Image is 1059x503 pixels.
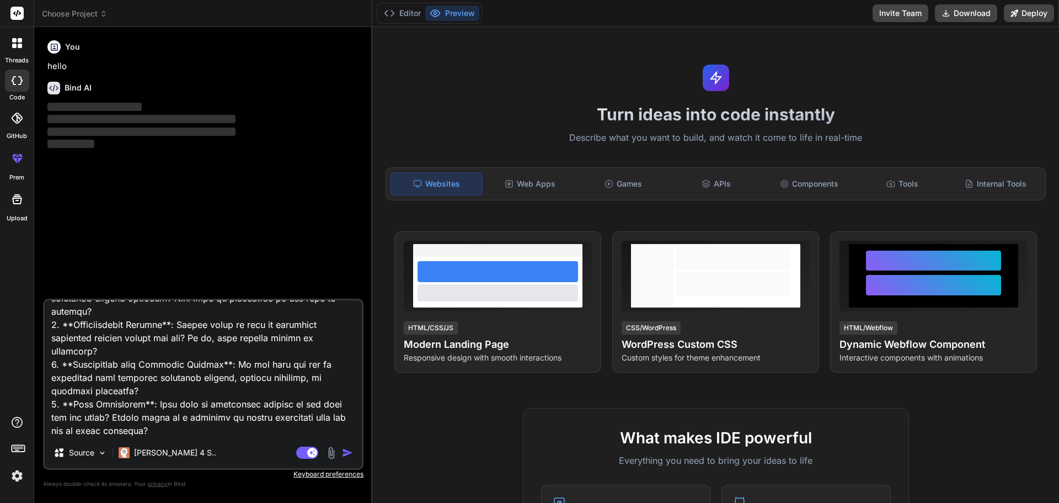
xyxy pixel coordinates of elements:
[622,321,681,335] div: CSS/WordPress
[5,56,29,65] label: threads
[857,172,948,195] div: Tools
[1004,4,1054,22] button: Deploy
[9,173,24,182] label: prem
[119,447,130,458] img: Claude 4 Sonnet
[342,447,353,458] img: icon
[43,479,363,489] p: Always double-check its answers. Your in Bind
[7,131,27,141] label: GitHub
[485,172,576,195] div: Web Apps
[42,8,108,19] span: Choose Project
[47,60,361,73] p: hello
[148,480,168,487] span: privacy
[47,128,236,136] span: ‌
[839,352,1028,363] p: Interactive components with animations
[7,214,28,223] label: Upload
[379,104,1052,124] h1: Turn ideas into code instantly
[622,337,810,352] h4: WordPress Custom CSS
[764,172,855,195] div: Components
[47,140,94,148] span: ‌
[65,82,92,93] h6: Bind AI
[541,426,891,449] h2: What makes IDE powerful
[622,352,810,363] p: Custom styles for theme enhancement
[578,172,669,195] div: Games
[8,467,26,485] img: settings
[391,172,483,195] div: Websites
[839,321,897,335] div: HTML/Webflow
[45,300,362,437] textarea: lor ipsumdolo s ametco adi elitsed do EIUS Tempori, ut'l etdolorem al enimad minimveniamqu nostru...
[873,4,928,22] button: Invite Team
[935,4,997,22] button: Download
[325,447,338,459] img: attachment
[404,321,458,335] div: HTML/CSS/JS
[839,337,1028,352] h4: Dynamic Webflow Component
[379,6,425,21] button: Editor
[425,6,479,21] button: Preview
[69,447,94,458] p: Source
[541,454,891,467] p: Everything you need to bring your ideas to life
[950,172,1041,195] div: Internal Tools
[43,470,363,479] p: Keyboard preferences
[404,352,592,363] p: Responsive design with smooth interactions
[47,103,142,111] span: ‌
[404,337,592,352] h4: Modern Landing Page
[9,93,25,102] label: code
[134,447,216,458] p: [PERSON_NAME] 4 S..
[671,172,762,195] div: APIs
[47,115,236,123] span: ‌
[98,448,107,458] img: Pick Models
[65,41,80,52] h6: You
[379,131,1052,145] p: Describe what you want to build, and watch it come to life in real-time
